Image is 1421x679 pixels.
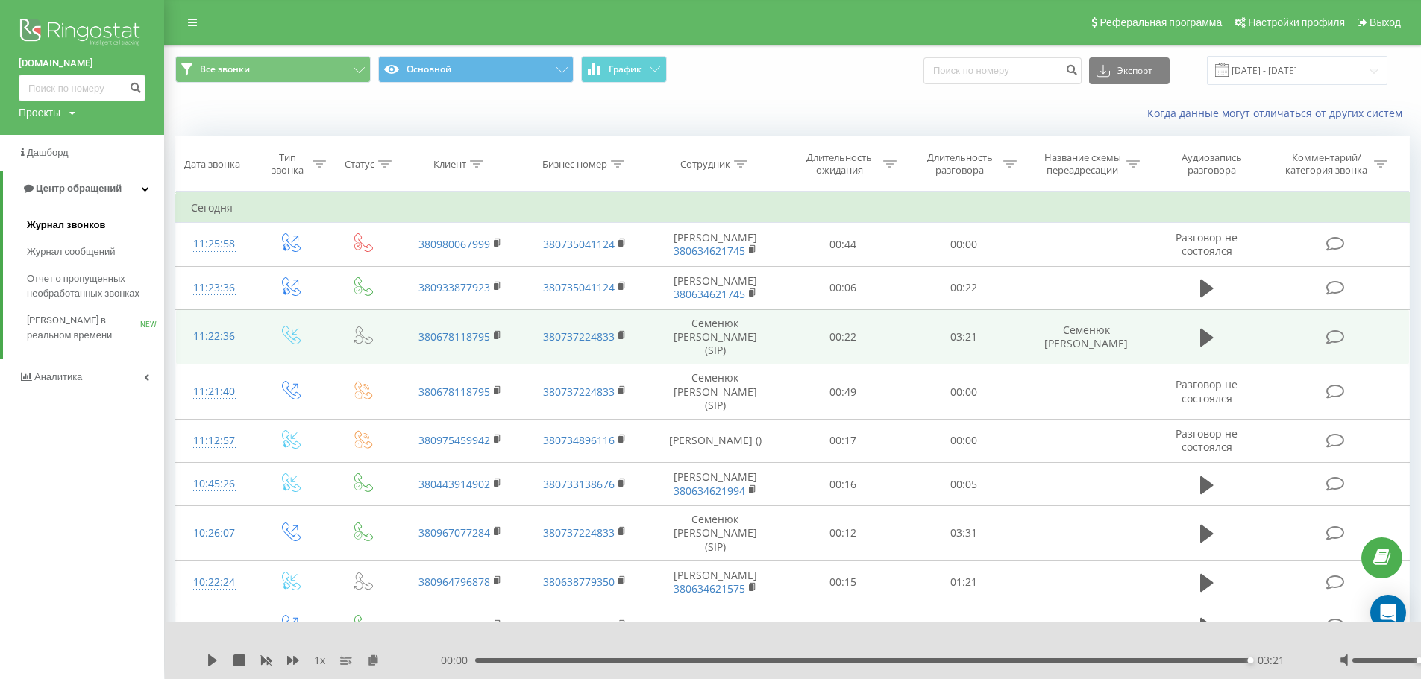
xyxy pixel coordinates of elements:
td: 00:15 [782,560,903,604]
a: Отчет о пропущенных необработанных звонках [27,265,164,307]
a: [DOMAIN_NAME] [19,56,145,71]
td: [PERSON_NAME] [647,463,782,506]
a: Когда данные могут отличаться от других систем [1147,106,1410,120]
span: Разговор не состоялся [1176,426,1238,454]
a: 380967077284 [418,525,490,540]
div: 10:45:26 [191,470,238,499]
div: Тип звонка [266,151,309,177]
td: [PERSON_NAME] [647,560,782,604]
input: Поиск по номеру [19,75,145,101]
a: 380634621745 [674,287,745,301]
a: 380737224833 [543,329,615,344]
div: Проекты [19,105,60,120]
span: Все звонки [200,63,250,75]
a: 380975459942 [418,433,490,447]
span: Аналитика [34,371,82,382]
span: Разговор не состоялся [1176,230,1238,258]
td: 00:44 [782,223,903,266]
div: 11:25:58 [191,230,238,259]
a: 380965222065 [418,619,490,633]
span: 1 x [314,653,325,668]
div: 11:22:36 [191,322,238,351]
td: 00:05 [903,463,1023,506]
button: Все звонки [175,56,371,83]
a: 380634621994 [674,484,745,498]
input: Поиск по номеру [923,57,1082,84]
td: 00:22 [782,309,903,364]
span: Отчет о пропущенных необработанных звонках [27,271,157,301]
a: 380734896116 [543,433,615,447]
a: 380678118795 [418,385,490,399]
span: Центр обращений [36,183,122,194]
a: 380735041124 [543,280,615,294]
a: 380678118795 [418,329,490,344]
a: 380638779350 [543,575,615,589]
td: [PERSON_NAME] [647,223,782,266]
a: 380634621745 [674,244,745,258]
div: Длительность ожидания [800,151,879,177]
span: [PERSON_NAME] в реальном времени [27,313,140,343]
button: Основной [378,56,574,83]
div: Accessibility label [1247,657,1253,663]
a: 380634621575 [674,581,745,596]
span: Выход [1370,16,1401,28]
span: Дашборд [27,147,69,158]
span: 00:00 [441,653,475,668]
td: Семенюк [PERSON_NAME] (SIP) [647,506,782,561]
td: Семенюк [PERSON_NAME] (SIP) [647,364,782,420]
a: 380737224833 [543,385,615,399]
td: Семенюк [PERSON_NAME] [1023,309,1149,364]
div: Статус [345,158,374,171]
td: 00:22 [903,266,1023,309]
span: Реферальная программа [1100,16,1222,28]
span: Журнал сообщений [27,244,115,259]
a: 380737224833 [543,525,615,540]
div: 11:12:57 [191,426,238,455]
span: 03:21 [1258,653,1284,668]
td: [PERSON_NAME] [647,266,782,309]
a: Журнал звонков [27,212,164,239]
div: Название схемы переадресации [1043,151,1123,177]
td: 01:21 [903,560,1023,604]
div: 10:26:07 [191,519,238,548]
a: 380964796878 [418,575,490,589]
a: 380443914902 [418,477,490,491]
a: 380635148256 [543,619,615,633]
div: Дата звонка [184,158,240,171]
div: 10:22:24 [191,568,238,597]
div: 11:21:40 [191,377,238,406]
div: Комментарий/категория звонка [1283,151,1370,177]
td: 00:00 [903,419,1023,462]
td: Квалификатор (SIP) [647,604,782,648]
td: 03:31 [903,506,1023,561]
div: 10:02:22 [191,611,238,640]
div: Сотрудник [680,158,730,171]
button: График [581,56,667,83]
div: Длительность разговора [920,151,1000,177]
button: Экспорт [1089,57,1170,84]
td: Семенюк [PERSON_NAME] (SIP) [647,309,782,364]
td: 00:00 [903,364,1023,420]
span: График [609,64,642,75]
a: 380735041124 [543,237,615,251]
td: 00:06 [782,266,903,309]
td: 00:00 [903,223,1023,266]
td: Сегодня [176,193,1410,223]
a: 380980067999 [418,237,490,251]
span: Разговор не состоялся [1176,377,1238,405]
img: Ringostat logo [19,15,145,52]
div: Бизнес номер [542,158,607,171]
a: 380933877923 [418,280,490,294]
td: 00:16 [782,463,903,506]
td: 00:12 [782,506,903,561]
a: [PERSON_NAME] в реальном времениNEW [27,307,164,349]
div: 11:23:36 [191,274,238,303]
a: Центр обращений [3,171,164,206]
td: [PERSON_NAME] () [647,419,782,462]
a: 380733138676 [543,477,615,491]
div: Аудиозапись разговора [1163,151,1260,177]
span: Журнал звонков [27,218,105,233]
td: 00:17 [782,419,903,462]
div: Open Intercom Messenger [1370,595,1406,631]
span: Настройки профиля [1248,16,1345,28]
